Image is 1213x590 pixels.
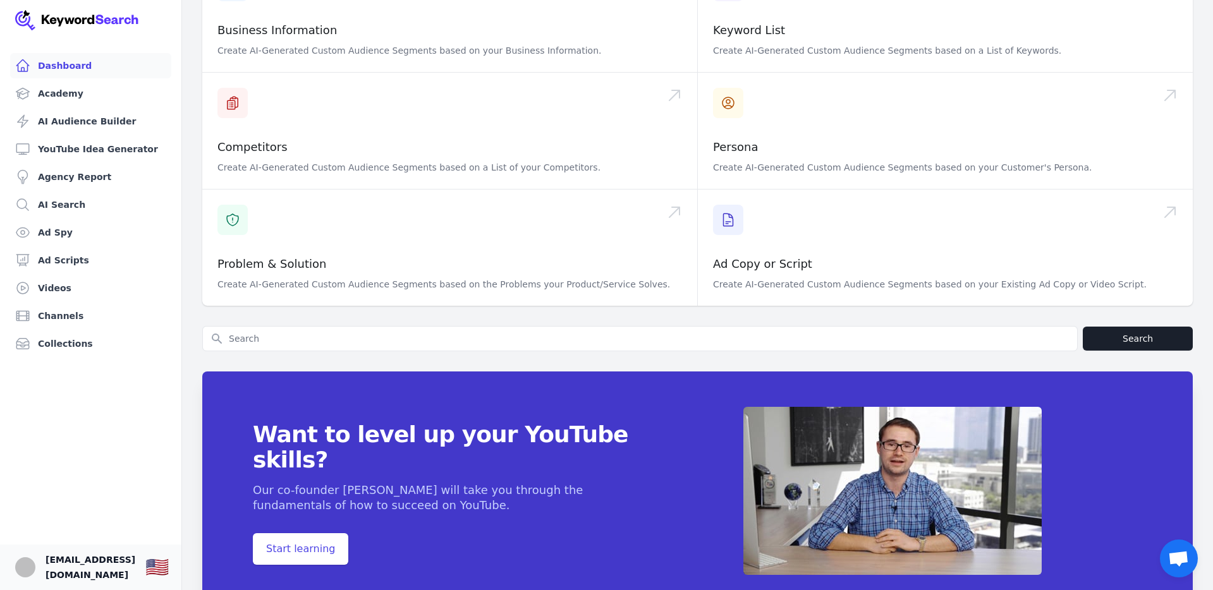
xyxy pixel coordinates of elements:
a: Academy [10,81,171,106]
a: Keyword List [713,23,785,37]
button: 🇺🇸 [145,555,169,580]
a: Channels [10,303,171,328]
a: Problem & Solution [217,257,326,270]
img: Your Company [15,10,139,30]
a: AI Audience Builder [10,109,171,134]
a: Dashboard [10,53,171,78]
a: Competitors [217,140,288,154]
button: Open user button [15,557,35,577]
img: Dimitri Ivanov [15,557,35,577]
p: Our co-founder [PERSON_NAME] will take you through the fundamentals of how to succeed on YouTube. [253,483,642,513]
a: Collections [10,331,171,356]
a: Agency Report [10,164,171,190]
button: Search [1083,327,1193,351]
span: [EMAIL_ADDRESS][DOMAIN_NAME] [46,552,135,582]
div: 🇺🇸 [145,556,169,579]
a: Business Information [217,23,337,37]
a: Ad Spy [10,220,171,245]
img: App screenshot [743,407,1042,575]
a: AI Search [10,192,171,217]
a: Persona [713,140,759,154]
input: Search [203,327,1077,351]
a: Ad Copy or Script [713,257,812,270]
span: Want to level up your YouTube skills? [253,422,642,473]
div: Ouvrir le chat [1160,539,1198,577]
a: Videos [10,275,171,301]
span: Start learning [253,533,348,565]
a: Ad Scripts [10,248,171,273]
a: YouTube Idea Generator [10,136,171,162]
